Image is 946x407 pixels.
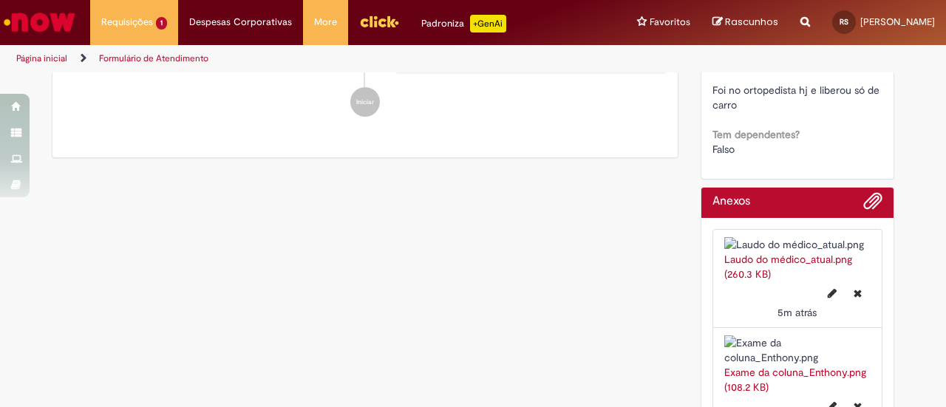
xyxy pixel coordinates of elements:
[64,1,667,72] li: Rosalina Cavalcanti Gomes da Silva
[1,7,78,37] img: ServiceNow
[650,15,690,30] span: Favoritos
[860,16,935,28] span: [PERSON_NAME]
[99,52,208,64] a: Formulário de Atendimento
[11,45,619,72] ul: Trilhas de página
[724,366,866,394] a: Exame da coluna_Enthony.png (108.2 KB)
[724,237,871,252] img: Laudo do médico_atual.png
[712,143,735,156] span: Falso
[819,281,845,305] button: Editar nome de arquivo Laudo do médico_atual.png
[724,253,852,281] a: Laudo do médico_atual.png (260.3 KB)
[470,15,506,33] p: +GenAi
[840,17,848,27] span: RS
[101,15,153,30] span: Requisições
[16,52,67,64] a: Página inicial
[777,306,817,319] time: 01/10/2025 12:07:57
[156,17,167,30] span: 1
[712,128,800,141] b: Tem dependentes?
[421,15,506,33] div: Padroniza
[845,281,871,305] button: Excluir Laudo do médico_atual.png
[359,10,399,33] img: click_logo_yellow_360x200.png
[725,15,778,29] span: Rascunhos
[724,335,871,365] img: Exame da coluna_Enthony.png
[712,195,750,208] h2: Anexos
[712,16,778,30] a: Rascunhos
[189,15,292,30] span: Despesas Corporativas
[314,15,337,30] span: More
[777,306,817,319] span: 5m atrás
[863,191,882,218] button: Adicionar anexos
